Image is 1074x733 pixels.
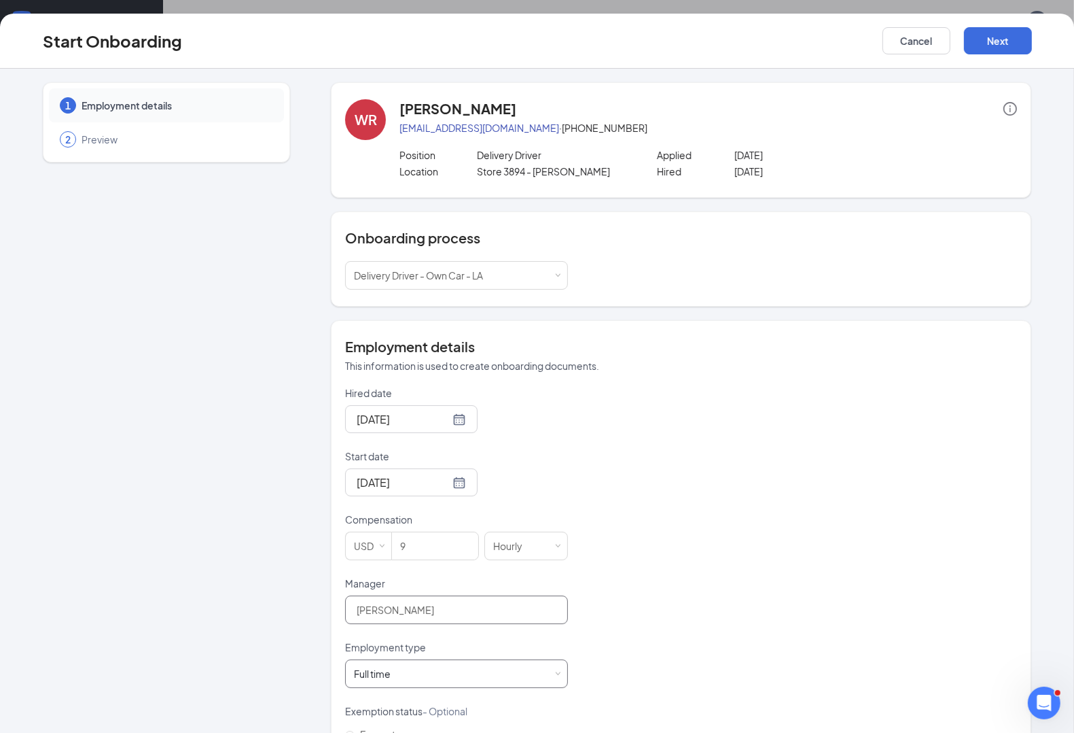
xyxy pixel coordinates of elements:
[345,359,1017,373] p: This information is used to create onboarding documents.
[43,29,182,52] h3: Start Onboarding
[657,165,734,178] p: Hired
[345,337,1017,356] h4: Employment details
[734,148,889,162] p: [DATE]
[964,27,1032,54] button: Next
[65,99,71,112] span: 1
[423,705,467,717] span: - Optional
[345,386,568,400] p: Hired date
[399,148,477,162] p: Position
[477,148,631,162] p: Delivery Driver
[345,596,568,624] input: Manager name
[354,269,483,282] span: Delivery Driver - Own Car - LA
[399,121,1017,135] p: · [PHONE_NUMBER]
[65,133,71,146] span: 2
[357,474,450,491] input: Aug 28, 2025
[354,667,400,681] div: [object Object]
[82,133,270,146] span: Preview
[734,165,889,178] p: [DATE]
[399,99,516,118] h4: [PERSON_NAME]
[345,513,568,526] p: Compensation
[355,110,377,129] div: WR
[345,228,1017,248] h4: Onboarding process
[399,122,559,134] a: [EMAIL_ADDRESS][DOMAIN_NAME]
[477,165,631,178] p: Store 3894 - [PERSON_NAME]
[399,165,477,178] p: Location
[1003,102,1017,116] span: info-circle
[1028,687,1060,719] iframe: Intercom live chat
[882,27,950,54] button: Cancel
[657,148,734,162] p: Applied
[345,641,568,654] p: Employment type
[392,532,478,560] input: Amount
[82,99,270,112] span: Employment details
[345,704,568,718] p: Exemption status
[354,667,391,681] div: Full time
[493,532,532,560] div: Hourly
[354,262,493,289] div: [object Object]
[345,577,568,590] p: Manager
[357,411,450,428] input: Aug 25, 2025
[354,532,383,560] div: USD
[345,449,568,463] p: Start date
